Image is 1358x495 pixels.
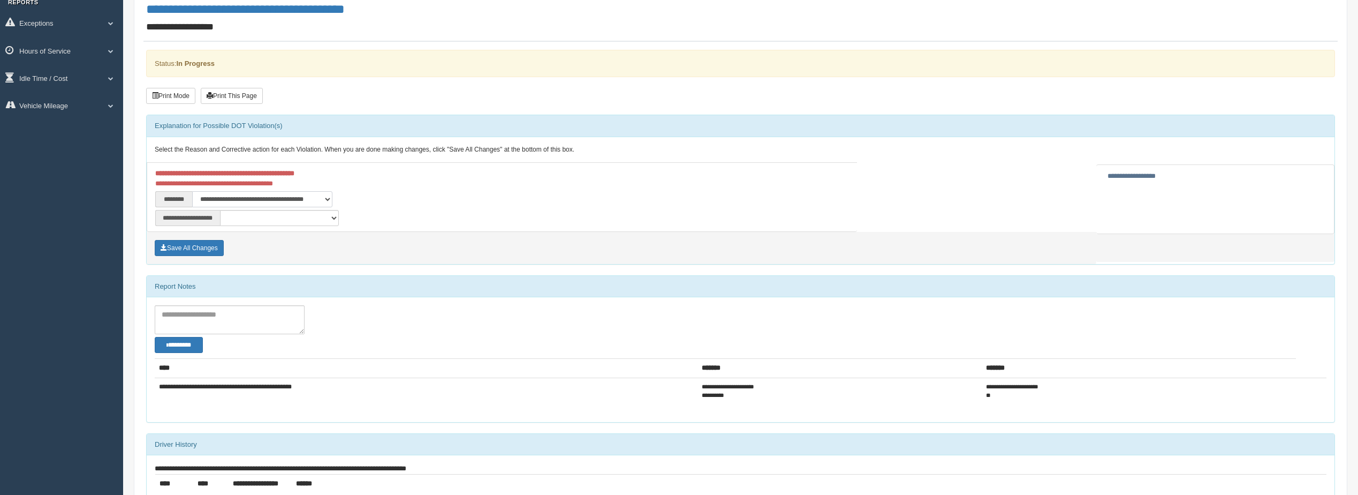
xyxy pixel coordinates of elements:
button: Change Filter Options [155,337,203,353]
button: Save [155,240,224,256]
div: Report Notes [147,276,1334,297]
div: Explanation for Possible DOT Violation(s) [147,115,1334,137]
button: Print Mode [146,88,195,104]
div: Driver History [147,434,1334,455]
div: Select the Reason and Corrective action for each Violation. When you are done making changes, cli... [147,137,1334,163]
div: Status: [146,50,1335,77]
button: Print This Page [201,88,263,104]
strong: In Progress [176,59,215,67]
